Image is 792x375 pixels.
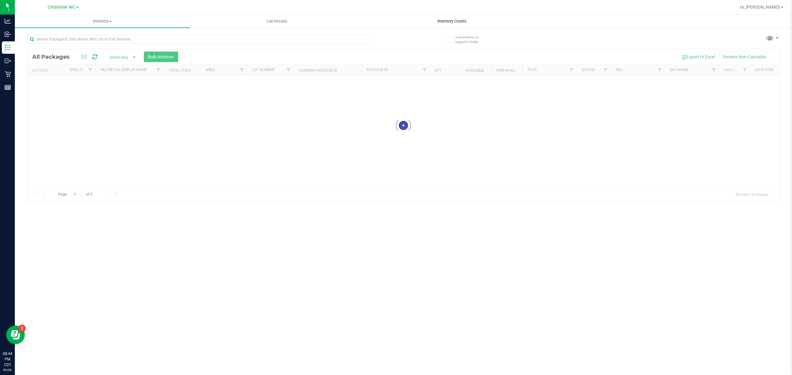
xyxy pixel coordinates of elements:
[3,368,12,372] p: 09/26
[740,5,780,10] span: Hi, [PERSON_NAME]!
[5,58,11,64] inline-svg: Outbound
[27,35,374,44] input: Search Package ID, Item Name, SKU, Lot or Part Number...
[6,326,25,344] iframe: Resource center
[5,31,11,37] inline-svg: Inbound
[258,19,296,24] span: Lab Results
[5,18,11,24] inline-svg: Analytics
[15,15,190,28] a: Inventory
[5,84,11,91] inline-svg: Reports
[48,5,75,10] span: Crestview WC
[364,15,539,28] a: Inventory Counts
[190,15,364,28] a: Lab Results
[15,19,190,24] span: Inventory
[429,19,475,24] span: Inventory Counts
[5,71,11,77] inline-svg: Retail
[3,351,12,368] p: 08:44 PM CDT
[455,35,486,44] span: Include items not tagged for facility
[5,44,11,51] inline-svg: Inventory
[18,325,26,332] iframe: Resource center unread badge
